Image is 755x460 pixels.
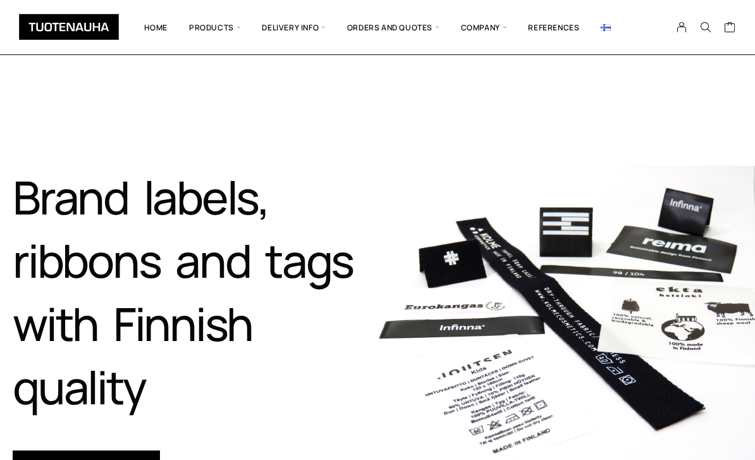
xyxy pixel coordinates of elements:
[13,166,378,419] h1: Brand labels, ribbons and tags with Finnish quality
[251,9,336,45] span: Delivery info
[694,22,718,33] button: Search
[133,9,178,45] a: Home
[724,21,736,36] a: Cart
[450,9,518,45] span: Company
[601,24,611,31] img: Suomi
[178,9,251,45] span: Products
[517,9,590,45] a: References
[336,9,450,45] span: Orders and quotes
[670,22,694,33] a: My Account
[19,14,119,40] img: Tuotenauha Oy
